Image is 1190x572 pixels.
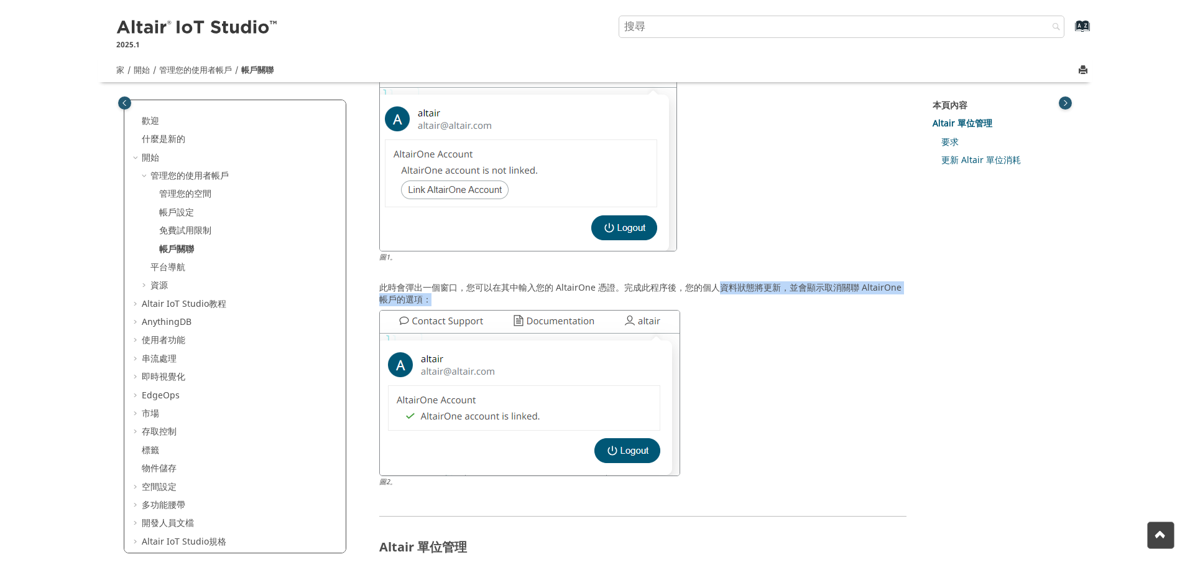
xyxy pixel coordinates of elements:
[142,481,177,494] a: 空間設定
[141,279,150,292] span: 擴張 資源
[209,298,226,311] font: 教程
[141,170,150,182] span: 坍塌 管理您的使用者帳戶
[1059,96,1072,110] button: 切換主題目錄
[134,65,150,76] a: 開始
[142,535,209,548] font: Altair IoT Studio
[933,117,992,130] a: Altair 單位管理
[150,261,185,274] a: 平台導航
[1036,16,1071,40] button: 搜尋
[132,390,142,402] span: 擴張 EdgeOps
[98,54,1092,82] nav: 工具
[1055,26,1083,39] a: 前往索引術語頁面
[209,535,226,548] font: 規格
[941,136,959,149] a: 要求
[386,477,390,487] font: 2
[132,408,142,420] span: 擴張 市場
[132,298,142,311] span: 擴張 Altair IoT Studio教程
[142,298,209,311] font: Altair IoT Studio
[159,187,211,200] a: 管理您的空間
[159,206,194,219] a: 帳戶設定
[142,425,177,438] a: 存取控制
[142,352,177,365] a: 串流處理
[132,536,142,548] span: 擴張 Altair IoT Studio規格
[150,169,229,182] a: 管理您的使用者帳戶
[379,252,386,263] font: 圖
[116,18,279,38] img: Altair 物聯網工作室
[142,499,185,512] a: 多功能腰帶
[142,517,194,530] a: 開發人員文檔
[142,151,159,164] a: 開始
[132,334,142,347] span: 擴張 使用者功能
[142,370,185,383] a: 即時視覺化
[386,252,390,263] font: 1
[132,371,142,383] span: 擴張 即時視覺化
[142,462,177,475] a: 物件儲存
[142,115,159,128] a: 歡迎
[159,65,232,76] a: 管理您的使用者帳戶
[941,154,1021,167] a: 更新 Altair 單位消耗
[132,152,142,164] span: 坍塌 開始
[241,65,274,76] a: 帳戶關聯
[390,477,397,487] font: 。
[159,243,194,256] a: 帳戶關聯
[132,316,142,329] span: 擴張 AnythingDB
[132,481,142,494] span: 擴張 空間設定
[142,298,226,311] a: Altair IoT Studio教程
[116,39,140,50] font: 2025.1
[116,65,124,76] a: 家
[379,64,677,251] img: link_account.png
[132,353,142,365] span: 擴張 串流處理
[132,426,142,438] span: 擴張 存取控制
[1079,62,1089,79] button: 列印此頁
[379,281,902,307] font: 此時會彈出一個窗口，您可以在其中輸入您的 AltairOne 憑證。完成此程序後，您的個人資料狀態將更新，並會顯示取消關聯 AltairOne 帳戶的選項：
[159,224,211,237] a: 免費試用限制
[933,99,967,112] font: 本頁內容
[142,316,191,329] a: AnythingDB
[379,538,467,556] font: Altair 單位管理
[118,96,131,110] button: 切換發佈內容表
[390,252,397,263] font: 。
[132,499,142,512] span: 擴張 多功能腰帶
[379,477,386,487] font: 圖
[168,334,185,347] font: 功能
[142,133,185,146] a: 什麼是新的
[619,16,1065,38] input: 搜尋查詢
[142,334,185,347] a: 使用者功能
[142,389,180,402] a: EdgeOps
[142,444,159,457] a: 標籤
[132,115,338,566] ul: 目錄
[142,535,226,548] a: Altair IoT Studio規格
[379,310,680,476] img: link_account_success.png
[150,279,168,292] a: 資源
[142,407,159,420] a: 市場
[132,517,142,530] span: 擴張 開發人員文檔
